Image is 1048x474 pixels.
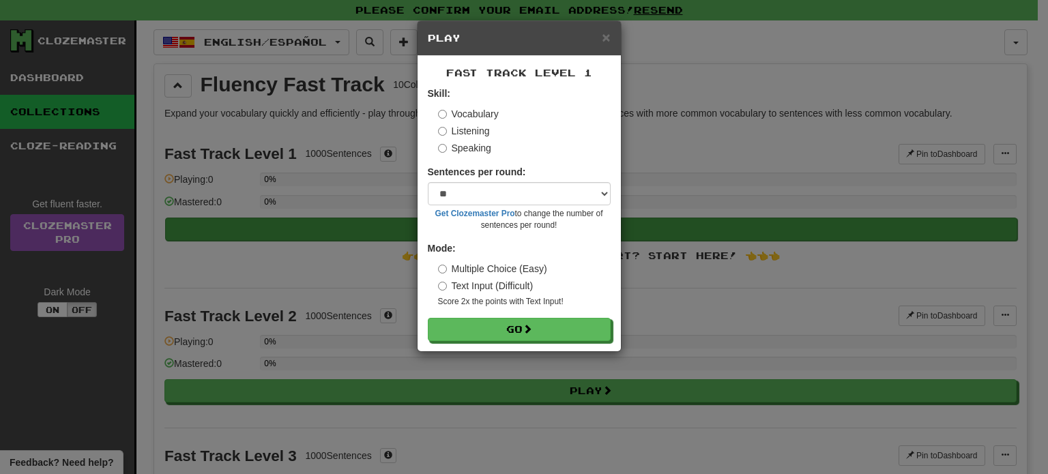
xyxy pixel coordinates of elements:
label: Vocabulary [438,107,499,121]
strong: Mode: [428,243,456,254]
label: Speaking [438,141,491,155]
strong: Skill: [428,88,450,99]
input: Listening [438,127,447,136]
input: Speaking [438,144,447,153]
input: Multiple Choice (Easy) [438,265,447,273]
label: Text Input (Difficult) [438,279,534,293]
input: Vocabulary [438,110,447,119]
small: to change the number of sentences per round! [428,208,611,231]
label: Listening [438,124,490,138]
span: Fast Track Level 1 [446,67,592,78]
input: Text Input (Difficult) [438,282,447,291]
button: Go [428,318,611,341]
a: Get Clozemaster Pro [435,209,515,218]
h5: Play [428,31,611,45]
span: × [602,29,610,45]
button: Close [602,30,610,44]
label: Sentences per round: [428,165,526,179]
label: Multiple Choice (Easy) [438,262,547,276]
small: Score 2x the points with Text Input ! [438,296,611,308]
